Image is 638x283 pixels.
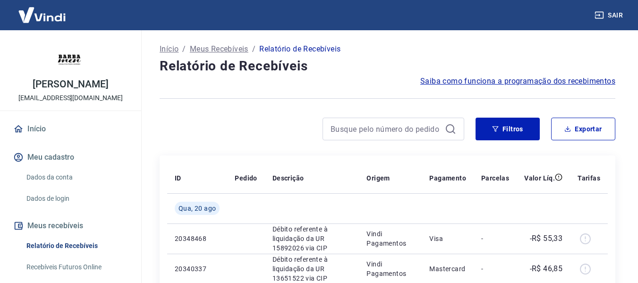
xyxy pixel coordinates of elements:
a: Relatório de Recebíveis [23,236,130,256]
p: - [481,234,509,243]
p: Tarifas [578,173,600,183]
a: Saiba como funciona a programação dos recebimentos [420,76,615,87]
h4: Relatório de Recebíveis [160,57,615,76]
a: Início [160,43,179,55]
p: Mastercard [429,264,466,274]
button: Meu cadastro [11,147,130,168]
p: Pagamento [429,173,466,183]
p: Valor Líq. [524,173,555,183]
p: Visa [429,234,466,243]
p: -R$ 46,85 [530,263,563,274]
p: Descrição [272,173,304,183]
a: Meus Recebíveis [190,43,248,55]
a: Recebíveis Futuros Online [23,257,130,277]
p: Parcelas [481,173,509,183]
p: Relatório de Recebíveis [259,43,340,55]
a: Dados de login [23,189,130,208]
p: ID [175,173,181,183]
p: Vindi Pagamentos [366,259,414,278]
p: -R$ 55,33 [530,233,563,244]
img: 406d6441-a054-41d8-bc06-54c8b6708f99.jpeg [52,38,90,76]
p: Origem [366,173,390,183]
button: Sair [593,7,627,24]
button: Meus recebíveis [11,215,130,236]
a: Início [11,119,130,139]
span: Qua, 20 ago [179,204,216,213]
button: Filtros [476,118,540,140]
a: Dados da conta [23,168,130,187]
p: / [182,43,186,55]
input: Busque pelo número do pedido [331,122,441,136]
button: Exportar [551,118,615,140]
p: Débito referente à liquidação da UR 13651522 via CIP [272,255,352,283]
p: 20340337 [175,264,220,274]
p: - [481,264,509,274]
p: [EMAIL_ADDRESS][DOMAIN_NAME] [18,93,123,103]
p: / [252,43,255,55]
p: 20348468 [175,234,220,243]
p: [PERSON_NAME] [33,79,108,89]
img: Vindi [11,0,73,29]
p: Vindi Pagamentos [366,229,414,248]
p: Débito referente à liquidação da UR 15892026 via CIP [272,224,352,253]
p: Pedido [235,173,257,183]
